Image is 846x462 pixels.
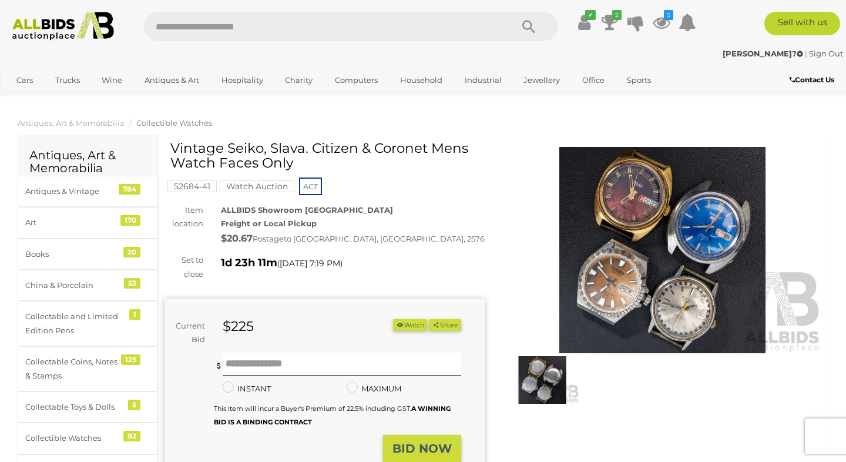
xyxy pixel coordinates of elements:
a: China & Porcelain 53 [18,270,158,301]
a: Office [575,71,612,90]
div: Postage [221,230,485,247]
a: Sign Out [809,49,843,58]
b: Contact Us [790,75,834,84]
a: [GEOGRAPHIC_DATA] [9,90,108,109]
strong: BID NOW [392,441,452,456]
div: 53 [124,278,140,289]
a: Antiques & Vintage 784 [18,176,158,207]
div: Books [25,247,122,261]
a: Watch Auction [220,182,294,191]
strong: $225 [223,318,254,334]
button: Search [499,12,558,41]
div: Current Bid [164,319,214,347]
div: 5 [128,400,140,410]
h2: Antiques, Art & Memorabilia [29,149,146,175]
mark: 52684-41 [167,180,217,192]
div: Art [25,216,122,229]
a: Computers [327,71,385,90]
span: to [GEOGRAPHIC_DATA], [GEOGRAPHIC_DATA], 2576 [284,234,485,243]
strong: $20.67 [221,233,253,244]
a: Art 170 [18,207,158,238]
a: Sell with us [764,12,840,35]
div: Collectable Toys & Dolls [25,400,122,414]
small: This Item will incur a Buyer's Premium of 22.5% including GST. [214,404,451,426]
button: Watch [393,319,427,332]
a: Charity [277,71,320,90]
div: 1 [129,309,140,320]
img: Vintage Seiko, Slava. Citizen & Coronet Mens Watch Faces Only [502,147,822,353]
a: Collectable Toys & Dolls 5 [18,391,158,423]
i: ✔ [585,10,596,20]
label: MAXIMUM [347,382,401,396]
strong: Freight or Local Pickup [221,219,317,228]
div: Collectable and Limited Edition Pens [25,310,122,337]
span: | [805,49,807,58]
a: Household [392,71,450,90]
span: ( ) [277,259,343,268]
div: 20 [123,247,140,257]
a: 2 [601,12,619,33]
a: Hospitality [214,71,271,90]
a: 52684-41 [167,182,217,191]
div: China & Porcelain [25,279,122,292]
a: Books 20 [18,239,158,270]
a: ✔ [575,12,593,33]
li: Watch this item [393,319,427,332]
a: Antiques, Art & Memorabilia [18,118,125,128]
div: 784 [119,184,140,195]
div: Collectable Coins, Notes & Stamps [25,355,122,383]
span: [DATE] 7:19 PM [280,258,340,269]
span: ACT [299,178,322,195]
div: 170 [120,215,140,226]
i: 2 [612,10,622,20]
label: INSTANT [223,382,271,396]
div: Item location [156,203,212,231]
h1: Vintage Seiko, Slava. Citizen & Coronet Mens Watch Faces Only [170,141,482,171]
div: 125 [121,354,140,365]
a: Collectible Watches [136,118,212,128]
img: Allbids.com.au [6,12,120,41]
a: [PERSON_NAME]? [723,49,805,58]
a: Wine [94,71,130,90]
div: Antiques & Vintage [25,185,122,198]
a: Jewellery [516,71,568,90]
a: Collectible Watches 82 [18,423,158,454]
a: 5 [653,12,670,33]
a: Sports [619,71,659,90]
img: Vintage Seiko, Slava. Citizen & Coronet Mens Watch Faces Only [505,356,579,404]
i: 5 [664,10,673,20]
a: Industrial [457,71,509,90]
a: Antiques & Art [137,71,207,90]
a: Contact Us [790,73,837,86]
strong: 1d 23h 11m [221,256,277,269]
div: 82 [123,431,140,441]
button: Share [429,319,461,332]
div: Collectible Watches [25,431,122,445]
a: Collectable Coins, Notes & Stamps 125 [18,346,158,391]
strong: [PERSON_NAME]? [723,49,803,58]
strong: ALLBIDS Showroom [GEOGRAPHIC_DATA] [221,205,393,215]
mark: Watch Auction [220,180,294,192]
a: Cars [9,71,41,90]
a: Trucks [48,71,88,90]
a: Collectable and Limited Edition Pens 1 [18,301,158,346]
div: Set to close [156,253,212,281]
